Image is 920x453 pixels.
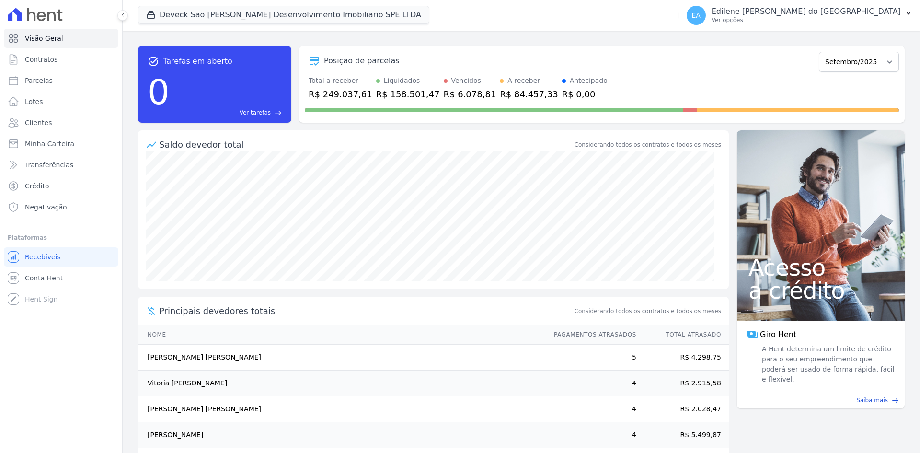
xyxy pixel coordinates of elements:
[856,396,888,405] span: Saiba mais
[712,7,901,16] p: Edilene [PERSON_NAME] do [GEOGRAPHIC_DATA]
[4,247,118,267] a: Recebíveis
[25,139,74,149] span: Minha Carteira
[173,108,282,117] a: Ver tarefas east
[575,140,721,149] div: Considerando todos os contratos e todos os meses
[240,108,271,117] span: Ver tarefas
[507,76,540,86] div: A receber
[892,397,899,404] span: east
[138,396,545,422] td: [PERSON_NAME] [PERSON_NAME]
[25,97,43,106] span: Lotes
[138,422,545,448] td: [PERSON_NAME]
[138,371,545,396] td: Vitoria [PERSON_NAME]
[384,76,420,86] div: Liquidados
[637,345,729,371] td: R$ 4.298,75
[309,88,372,101] div: R$ 249.037,61
[4,268,118,288] a: Conta Hent
[4,92,118,111] a: Lotes
[748,256,893,279] span: Acesso
[25,34,63,43] span: Visão Geral
[4,134,118,153] a: Minha Carteira
[444,88,496,101] div: R$ 6.078,81
[25,181,49,191] span: Crédito
[309,76,372,86] div: Total a receber
[500,88,558,101] div: R$ 84.457,33
[25,202,67,212] span: Negativação
[25,273,63,283] span: Conta Hent
[159,304,573,317] span: Principais devedores totais
[25,252,61,262] span: Recebíveis
[748,279,893,302] span: a crédito
[148,56,159,67] span: task_alt
[138,6,429,24] button: Deveck Sao [PERSON_NAME] Desenvolvimento Imobiliario SPE LTDA
[575,307,721,315] span: Considerando todos os contratos e todos os meses
[25,160,73,170] span: Transferências
[4,113,118,132] a: Clientes
[275,109,282,116] span: east
[324,55,400,67] div: Posição de parcelas
[712,16,901,24] p: Ver opções
[562,88,608,101] div: R$ 0,00
[163,56,232,67] span: Tarefas em aberto
[760,344,895,384] span: A Hent determina um limite de crédito para o seu empreendimento que poderá ser usado de forma ráp...
[637,396,729,422] td: R$ 2.028,47
[376,88,440,101] div: R$ 158.501,47
[4,176,118,196] a: Crédito
[570,76,608,86] div: Antecipado
[138,345,545,371] td: [PERSON_NAME] [PERSON_NAME]
[637,371,729,396] td: R$ 2.915,58
[25,76,53,85] span: Parcelas
[743,396,899,405] a: Saiba mais east
[25,118,52,128] span: Clientes
[148,67,170,117] div: 0
[545,325,637,345] th: Pagamentos Atrasados
[545,371,637,396] td: 4
[4,29,118,48] a: Visão Geral
[4,50,118,69] a: Contratos
[8,232,115,244] div: Plataformas
[545,396,637,422] td: 4
[692,12,701,19] span: EA
[159,138,573,151] div: Saldo devedor total
[4,197,118,217] a: Negativação
[760,329,796,340] span: Giro Hent
[25,55,57,64] span: Contratos
[637,422,729,448] td: R$ 5.499,87
[4,71,118,90] a: Parcelas
[138,325,545,345] th: Nome
[545,345,637,371] td: 5
[637,325,729,345] th: Total Atrasado
[679,2,920,29] button: EA Edilene [PERSON_NAME] do [GEOGRAPHIC_DATA] Ver opções
[4,155,118,174] a: Transferências
[451,76,481,86] div: Vencidos
[545,422,637,448] td: 4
